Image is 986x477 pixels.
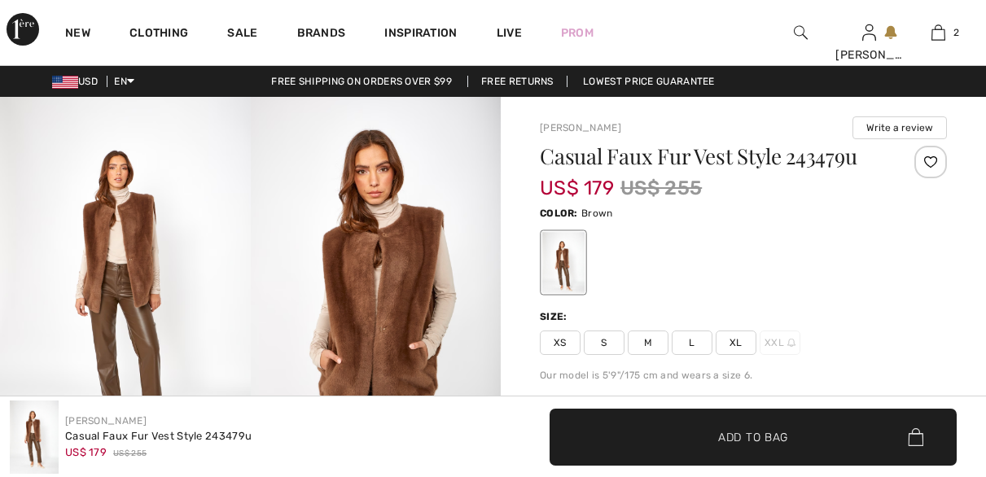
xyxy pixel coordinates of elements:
[129,26,188,43] a: Clothing
[384,26,457,43] span: Inspiration
[628,330,668,355] span: M
[540,330,581,355] span: XS
[65,26,90,43] a: New
[113,448,147,460] span: US$ 255
[620,173,702,203] span: US$ 255
[251,97,502,472] img: Casual Faux Fur Vest Style 243479u. 2
[540,208,578,219] span: Color:
[718,428,788,445] span: Add to Bag
[760,330,800,355] span: XXL
[852,116,947,139] button: Write a review
[227,26,257,43] a: Sale
[497,24,522,42] a: Live
[931,23,945,42] img: My Bag
[570,76,728,87] a: Lowest Price Guarantee
[540,122,621,133] a: [PERSON_NAME]
[905,23,972,42] a: 2
[540,146,879,167] h1: Casual Faux Fur Vest Style 243479u
[794,23,808,42] img: search the website
[835,46,903,63] div: [PERSON_NAME]
[258,76,465,87] a: Free shipping on orders over $99
[908,428,923,446] img: Bag.svg
[561,24,594,42] a: Prom
[716,330,756,355] span: XL
[862,24,876,40] a: Sign In
[65,446,107,458] span: US$ 179
[65,415,147,427] a: [PERSON_NAME]
[542,232,585,293] div: Brown
[581,208,613,219] span: Brown
[114,76,134,87] span: EN
[7,13,39,46] img: 1ère Avenue
[467,76,567,87] a: Free Returns
[540,160,614,199] span: US$ 179
[953,25,959,40] span: 2
[787,339,795,347] img: ring-m.svg
[65,428,252,444] div: Casual Faux Fur Vest Style 243479u
[52,76,104,87] span: USD
[297,26,346,43] a: Brands
[540,368,947,383] div: Our model is 5'9"/175 cm and wears a size 6.
[52,76,78,89] img: US Dollar
[10,400,59,474] img: Casual Faux Fur Vest Style 243479u
[584,330,624,355] span: S
[672,330,712,355] span: L
[540,309,571,324] div: Size:
[550,409,957,466] button: Add to Bag
[862,23,876,42] img: My Info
